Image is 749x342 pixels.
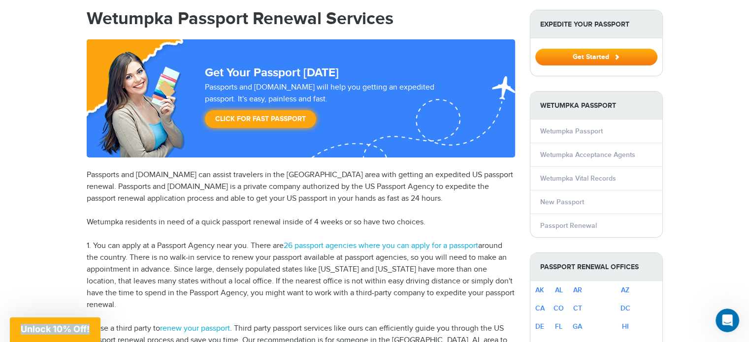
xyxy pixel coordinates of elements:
a: FL [555,322,562,331]
a: CO [554,304,564,312]
a: CT [573,304,582,312]
a: Wetumpka Vital Records [540,174,616,183]
a: HI [622,322,629,331]
span: Unlock 10% Off! [21,324,90,334]
a: Click for Fast Passport [205,110,316,128]
strong: Get Your Passport [DATE] [205,65,339,80]
a: Get Started [535,53,657,61]
a: AZ [621,286,629,294]
a: DC [620,304,630,312]
a: Wetumpka Acceptance Agents [540,151,635,159]
p: Wetumpka residents in need of a quick passport renewal inside of 4 weeks or so have two choices. [87,217,515,228]
strong: Passport Renewal Offices [530,253,662,281]
a: AR [573,286,582,294]
a: Wetumpka Passport [540,127,603,135]
div: Passports and [DOMAIN_NAME] will help you getting an expedited passport. It's easy, painless and ... [201,82,470,133]
a: GA [573,322,582,331]
a: DE [535,322,544,331]
a: New Passport [540,198,584,206]
button: Get Started [535,49,657,65]
div: Unlock 10% Off! [10,317,100,342]
iframe: Intercom live chat [716,309,739,332]
a: Passport Renewal [540,221,597,230]
a: 26 passport agencies where you can apply for a passport [284,241,478,250]
h1: Wetumpka Passport Renewal Services [87,10,515,28]
strong: Wetumpka Passport [530,92,662,120]
strong: Expedite Your Passport [530,10,662,38]
a: AK [535,286,544,294]
a: AL [555,286,563,294]
a: renew your passport [160,324,230,333]
p: Passports and [DOMAIN_NAME] can assist travelers in the [GEOGRAPHIC_DATA] area with getting an ex... [87,169,515,205]
a: CA [535,304,545,312]
p: 1. You can apply at a Passport Agency near you. There are around the country. There is no walk-in... [87,240,515,311]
